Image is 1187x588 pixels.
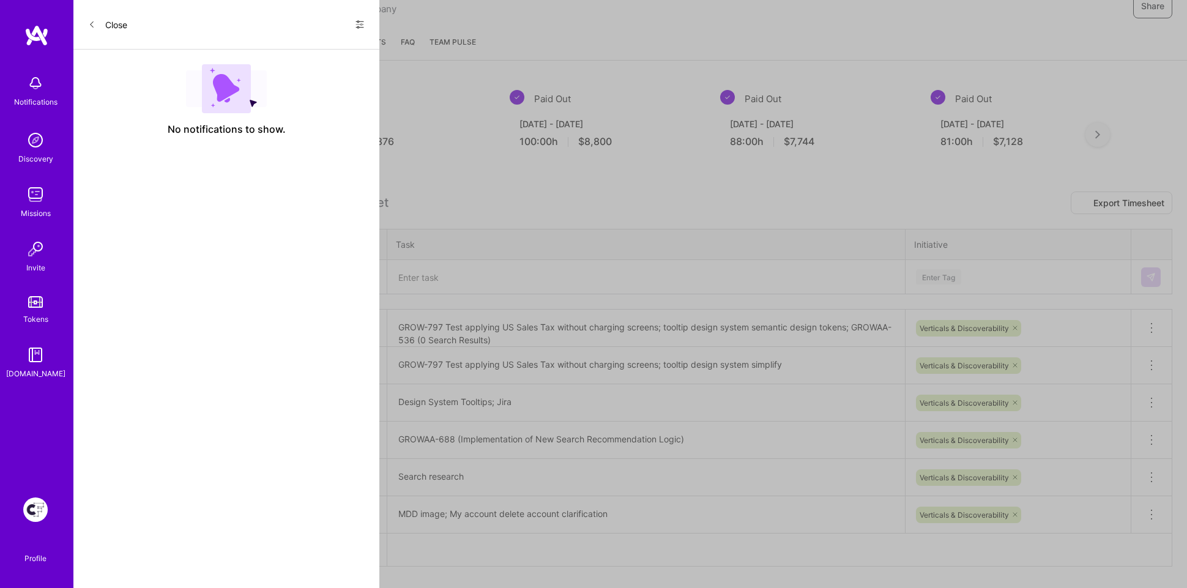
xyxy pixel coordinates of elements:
[88,15,127,34] button: Close
[20,497,51,522] a: Creative Fabrica Project Team
[28,296,43,308] img: tokens
[168,123,286,136] span: No notifications to show.
[6,367,65,380] div: [DOMAIN_NAME]
[186,64,267,113] img: empty
[18,152,53,165] div: Discovery
[23,497,48,522] img: Creative Fabrica Project Team
[23,343,48,367] img: guide book
[24,552,47,564] div: Profile
[24,24,49,47] img: logo
[20,539,51,564] a: Profile
[21,207,51,220] div: Missions
[23,313,48,326] div: Tokens
[23,237,48,261] img: Invite
[23,182,48,207] img: teamwork
[23,128,48,152] img: discovery
[23,71,48,95] img: bell
[26,261,45,274] div: Invite
[14,95,58,108] div: Notifications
